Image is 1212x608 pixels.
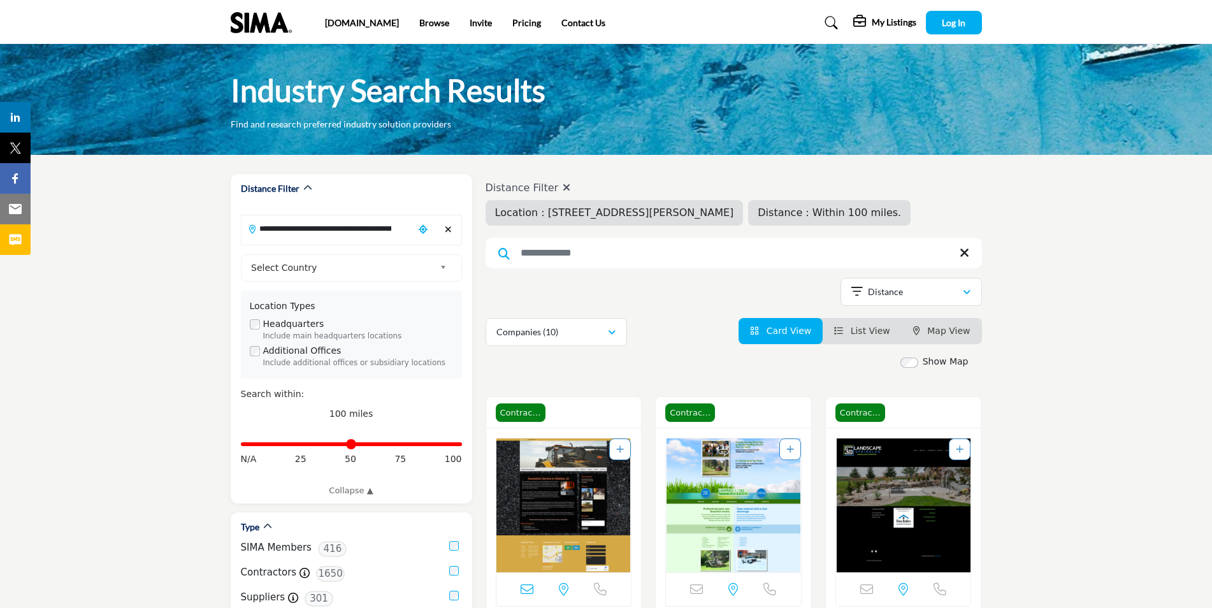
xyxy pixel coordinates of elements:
[616,444,624,454] a: Add To List
[786,444,794,454] a: Add To List
[666,438,801,572] img: Lawn and Snow Company
[231,12,298,33] img: Site Logo
[496,438,631,572] a: Open Listing in new tab
[496,326,558,338] p: Companies (10)
[956,444,963,454] a: Add To List
[241,590,285,605] label: Suppliers
[486,318,627,346] button: Companies (10)
[414,216,433,243] div: Choose your current location
[851,326,890,336] span: List View
[750,326,811,336] a: View Card
[767,326,811,336] span: Card View
[263,358,453,369] div: Include additional offices or subsidiary locations
[927,326,970,336] span: Map View
[445,452,462,466] span: 100
[495,206,734,219] span: Location : [STREET_ADDRESS][PERSON_NAME]
[835,403,885,423] span: Contractor
[241,387,462,401] div: Search within:
[470,17,492,28] a: Invite
[242,216,414,241] input: Search Location
[812,13,846,33] a: Search
[241,452,257,466] span: N/A
[394,452,406,466] span: 75
[758,206,901,219] span: Distance : Within 100 miles.
[853,15,916,31] div: My Listings
[666,438,801,572] a: Open Listing in new tab
[250,300,453,313] div: Location Types
[834,326,890,336] a: View List
[241,521,259,533] h2: Type
[926,11,982,34] button: Log In
[345,452,356,466] span: 50
[263,317,324,331] label: Headquarters
[449,566,459,575] input: Contractors checkbox
[840,278,982,306] button: Distance
[305,591,333,607] span: 301
[251,260,435,275] span: Select Country
[241,182,299,195] h2: Distance Filter
[241,565,297,580] label: Contractors
[512,17,541,28] a: Pricing
[836,438,971,572] img: Landscape Sprinkler LLC
[665,403,715,423] span: Contractor
[561,17,605,28] a: Contact Us
[496,438,631,572] img: Holtrop Excavating Inc
[902,318,982,344] li: Map View
[329,409,373,419] span: 100 miles
[449,591,459,600] input: Suppliers checkbox
[241,540,312,555] label: SIMA Members
[439,216,458,243] div: Clear search location
[263,344,342,358] label: Additional Offices
[823,318,902,344] li: List View
[325,17,399,28] a: [DOMAIN_NAME]
[868,286,903,298] p: Distance
[739,318,823,344] li: Card View
[872,17,916,28] h5: My Listings
[241,484,462,497] a: Collapse ▲
[419,17,449,28] a: Browse
[295,452,307,466] span: 25
[486,182,911,194] h4: Distance Filter
[318,541,347,557] span: 416
[316,566,345,582] span: 1650
[496,403,545,423] span: Contractor
[486,238,982,268] input: Search Keyword
[231,71,545,110] h1: Industry Search Results
[263,331,453,342] div: Include main headquarters locations
[449,541,459,551] input: SIMA Members checkbox
[913,326,970,336] a: Map View
[231,118,451,131] p: Find and research preferred industry solution providers
[942,17,965,28] span: Log In
[923,355,969,368] label: Show Map
[836,438,971,572] a: Open Listing in new tab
